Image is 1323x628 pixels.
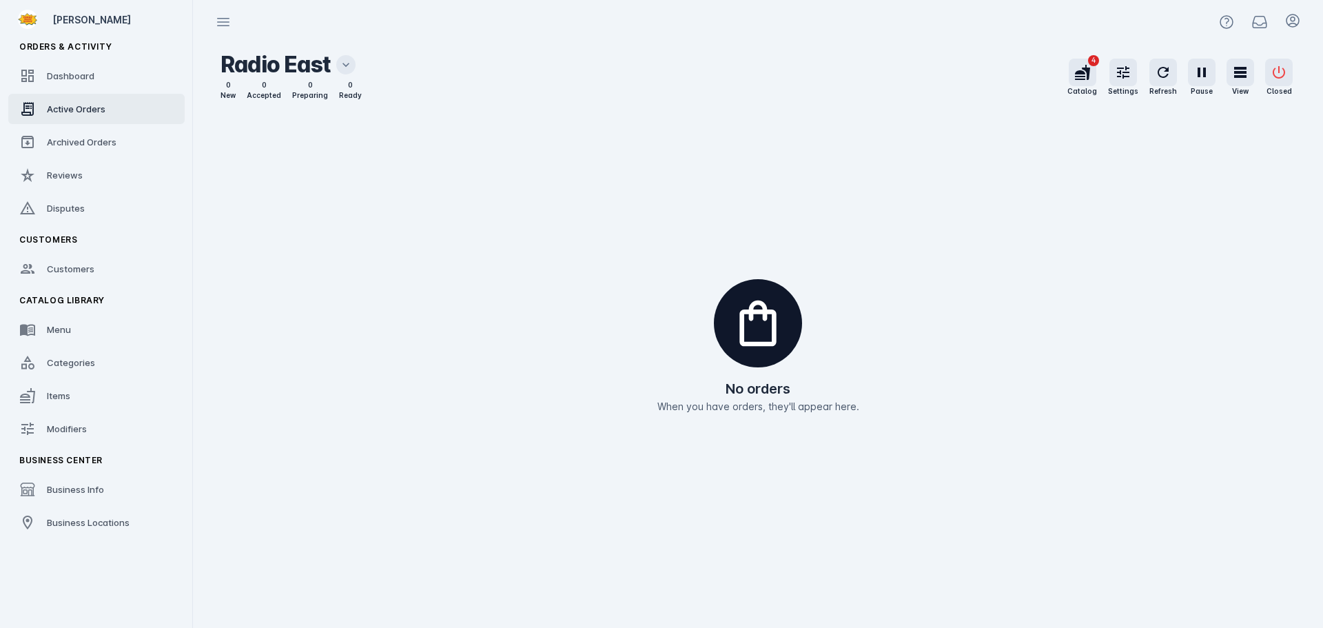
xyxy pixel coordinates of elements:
span: Modifiers [47,423,87,434]
span: Business Center [19,455,103,465]
span: Archived Orders [47,136,116,148]
div: [PERSON_NAME] [52,12,179,27]
div: Refresh [1149,86,1177,97]
button: 4 [1069,59,1096,86]
span: Dashboard [47,70,94,81]
a: Business Info [8,474,185,505]
div: Ready [339,90,362,101]
a: Customers [8,254,185,284]
a: Menu [8,314,185,345]
span: 4 [1088,55,1099,66]
div: New [220,90,236,101]
div: View [1232,86,1249,97]
span: Items [47,390,70,401]
div: 0 [262,80,267,90]
div: Pause [1191,86,1213,97]
span: Active Orders [47,103,105,114]
span: Orders & Activity [19,41,112,52]
div: Closed [1266,86,1292,97]
span: Disputes [47,203,85,214]
div: 0 [308,80,313,90]
div: Catalog [1067,86,1097,97]
p: When you have orders, they'll appear here. [657,399,859,414]
div: Preparing [292,90,328,101]
a: Disputes [8,193,185,223]
span: Customers [19,234,77,245]
span: Catalog Library [19,295,105,305]
a: Categories [8,347,185,378]
span: Business Locations [47,517,130,528]
a: Business Locations [8,507,185,538]
span: Menu [47,324,71,335]
div: Settings [1108,86,1138,97]
a: Modifiers [8,414,185,444]
a: Archived Orders [8,127,185,157]
h2: No orders [726,378,790,399]
a: Active Orders [8,94,185,124]
div: 0 [348,80,353,90]
a: Items [8,381,185,411]
span: Categories [47,357,95,368]
a: Dashboard [8,61,185,91]
span: Customers [47,263,94,274]
div: 0 [226,80,231,90]
a: Reviews [8,160,185,190]
span: Reviews [47,170,83,181]
span: Business Info [47,484,104,495]
h2: Radio East [220,51,331,79]
div: Accepted [247,90,281,101]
